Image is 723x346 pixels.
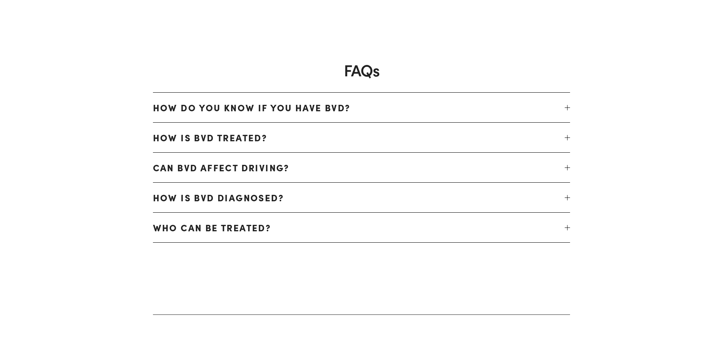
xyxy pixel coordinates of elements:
[153,213,570,242] button: Who can be treated?
[153,128,565,147] span: How is BVD treated?
[153,218,565,237] span: Who can be treated?
[153,60,570,79] h2: FAQs
[153,188,565,207] span: How is BVD diagnosed?
[153,153,570,182] button: Can BVD affect driving?
[153,98,565,117] span: How do you know if you have BVD?
[153,123,570,152] button: How is BVD treated?
[153,93,570,122] button: How do you know if you have BVD?
[153,158,565,177] span: Can BVD affect driving?
[153,183,570,212] button: How is BVD diagnosed?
